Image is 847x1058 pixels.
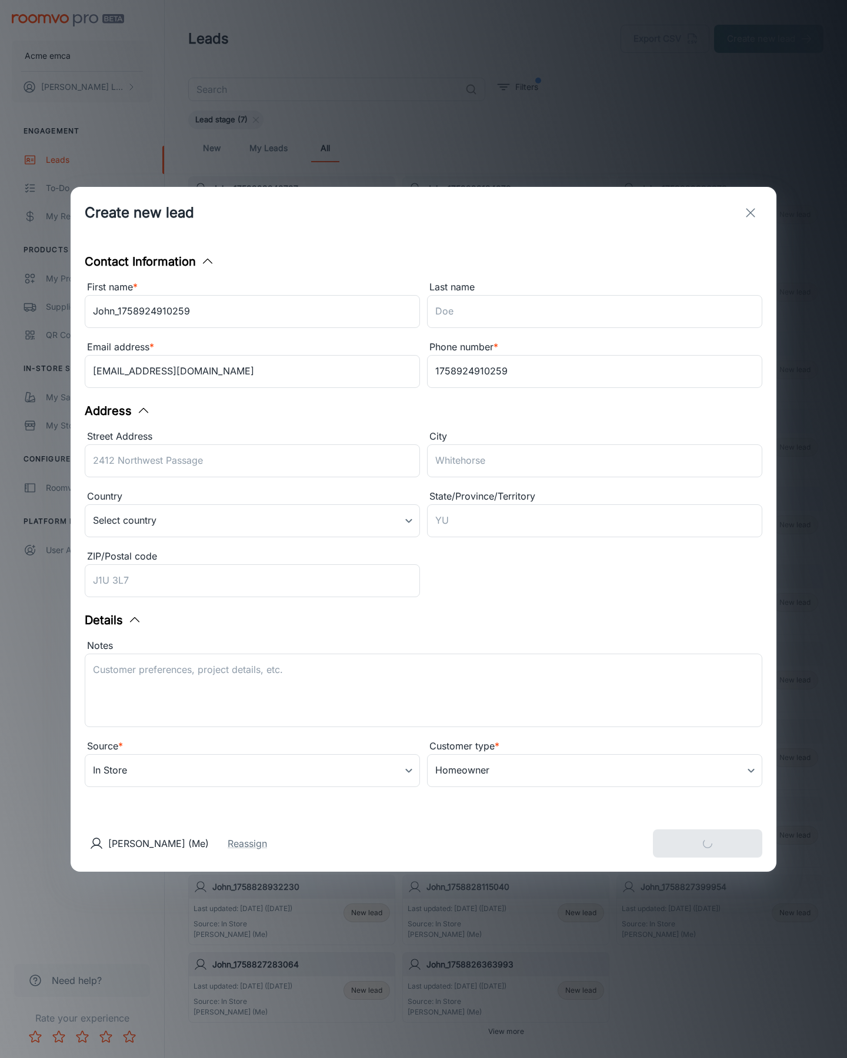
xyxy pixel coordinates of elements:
[427,489,762,504] div: State/Province/Territory
[228,836,267,851] button: Reassign
[427,295,762,328] input: Doe
[85,489,420,504] div: Country
[85,638,762,654] div: Notes
[85,754,420,787] div: In Store
[85,340,420,355] div: Email address
[85,253,215,270] button: Contact Information
[85,280,420,295] div: First name
[85,504,420,537] div: Select country
[85,564,420,597] input: J1U 3L7
[85,295,420,328] input: John
[427,504,762,537] input: YU
[85,549,420,564] div: ZIP/Postal code
[85,202,194,223] h1: Create new lead
[427,355,762,388] input: +1 439-123-4567
[427,739,762,754] div: Customer type
[108,836,209,851] p: [PERSON_NAME] (Me)
[85,611,142,629] button: Details
[427,429,762,444] div: City
[85,739,420,754] div: Source
[427,280,762,295] div: Last name
[85,429,420,444] div: Street Address
[85,444,420,477] input: 2412 Northwest Passage
[739,201,762,225] button: exit
[85,355,420,388] input: myname@example.com
[427,754,762,787] div: Homeowner
[427,340,762,355] div: Phone number
[85,402,151,420] button: Address
[427,444,762,477] input: Whitehorse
